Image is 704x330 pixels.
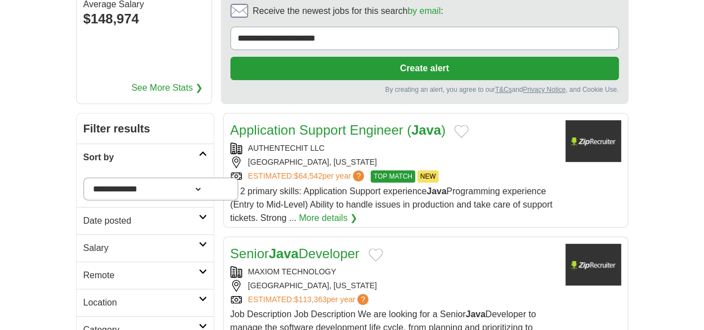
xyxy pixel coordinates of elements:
[230,186,553,223] span: ... 2 primary skills: Application Support experience Programming experience (Entry to Mid-Level) ...
[407,6,441,16] a: by email
[294,171,322,180] span: $64,542
[83,151,199,164] h2: Sort by
[299,211,357,225] a: More details ❯
[269,246,298,261] strong: Java
[294,295,326,304] span: $113,363
[248,294,371,306] a: ESTIMATED:$113,363per year?
[454,125,469,138] button: Add to favorite jobs
[83,242,199,255] h2: Salary
[131,81,203,95] a: See More Stats ❯
[253,4,443,18] span: Receive the newest jobs for this search :
[417,170,439,183] span: NEW
[77,289,214,316] a: Location
[77,234,214,262] a: Salary
[230,280,557,292] div: [GEOGRAPHIC_DATA], [US_STATE]
[77,207,214,234] a: Date posted
[230,156,557,168] div: [GEOGRAPHIC_DATA], [US_STATE]
[230,246,360,261] a: SeniorJavaDeveloper
[83,214,199,228] h2: Date posted
[230,142,557,154] div: AUTHENTECHIT LLC
[230,122,446,137] a: Application Support Engineer (Java)
[466,309,486,319] strong: Java
[248,170,367,183] a: ESTIMATED:$64,542per year?
[411,122,441,137] strong: Java
[77,144,214,171] a: Sort by
[565,244,621,285] img: Company logo
[230,266,557,278] div: MAXIOM TECHNOLOGY
[523,86,565,93] a: Privacy Notice
[83,269,199,282] h2: Remote
[77,262,214,289] a: Remote
[565,120,621,162] img: Company logo
[371,170,415,183] span: TOP MATCH
[230,57,619,80] button: Create alert
[230,85,619,95] div: By creating an alert, you agree to our and , and Cookie Use.
[368,248,383,262] button: Add to favorite jobs
[77,114,214,144] h2: Filter results
[83,296,199,309] h2: Location
[353,170,364,181] span: ?
[495,86,511,93] a: T&Cs
[427,186,447,196] strong: Java
[83,9,205,29] div: $148,974
[357,294,368,305] span: ?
